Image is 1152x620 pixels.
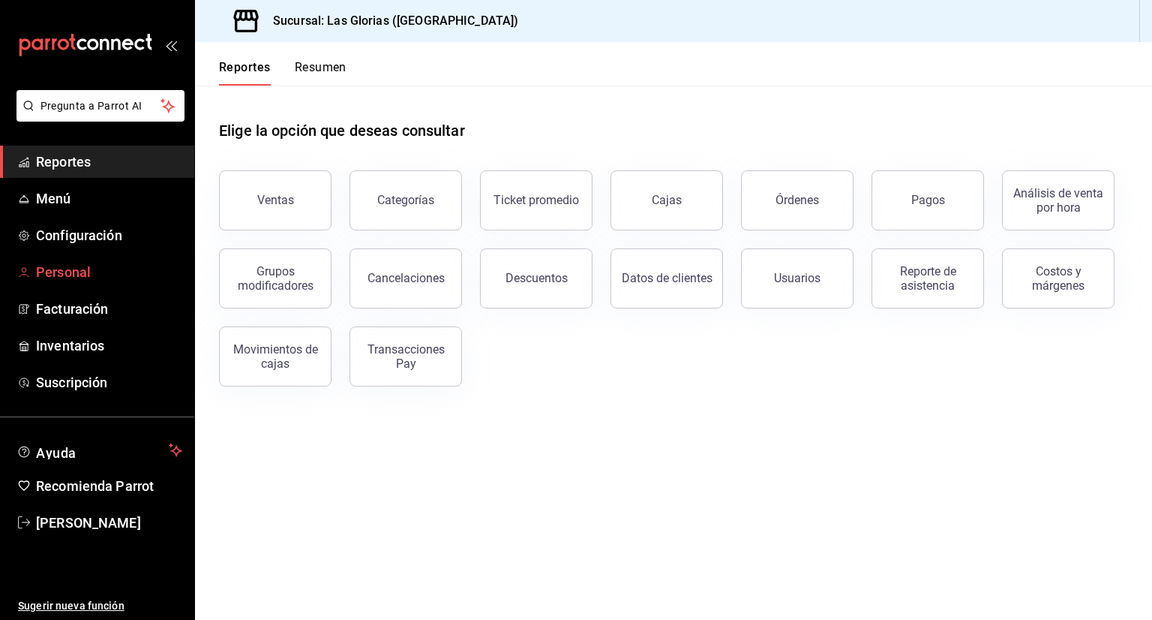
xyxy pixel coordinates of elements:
span: Suscripción [36,372,182,393]
span: Facturación [36,299,182,319]
button: Transacciones Pay [349,327,462,387]
button: Pagos [871,170,984,230]
span: Personal [36,262,182,282]
div: Transacciones Pay [359,342,452,371]
div: Ventas [257,193,294,207]
button: Grupos modificadores [219,248,331,308]
button: Costos y márgenes [1002,248,1114,308]
span: Ayuda [36,441,163,459]
button: Ticket promedio [480,170,592,230]
span: Menú [36,188,182,209]
span: [PERSON_NAME] [36,513,182,533]
div: Usuarios [774,271,820,285]
div: Categorías [377,193,434,207]
button: Pregunta a Parrot AI [16,90,184,122]
button: Órdenes [741,170,853,230]
span: Sugerir nueva función [18,598,182,614]
button: Usuarios [741,248,853,308]
div: Cancelaciones [367,271,445,285]
div: Costos y márgenes [1012,264,1105,293]
span: Reportes [36,152,182,172]
div: Reporte de asistencia [881,264,974,293]
div: Cajas [652,193,682,207]
button: Reportes [219,60,271,86]
div: Pagos [911,193,945,207]
button: Categorías [349,170,462,230]
div: Movimientos de cajas [229,342,322,371]
div: Datos de clientes [622,271,712,285]
div: Análisis de venta por hora [1012,186,1105,215]
h3: Sucursal: Las Glorias ([GEOGRAPHIC_DATA]) [261,12,518,30]
h1: Elige la opción que deseas consultar [219,119,465,142]
span: Pregunta a Parrot AI [40,98,161,114]
button: Descuentos [480,248,592,308]
button: Movimientos de cajas [219,327,331,387]
button: Resumen [295,60,346,86]
a: Pregunta a Parrot AI [10,109,184,125]
button: open_drawer_menu [165,39,177,51]
button: Ventas [219,170,331,230]
div: Órdenes [775,193,819,207]
span: Configuración [36,225,182,245]
div: navigation tabs [219,60,346,86]
div: Descuentos [505,271,568,285]
button: Cancelaciones [349,248,462,308]
span: Inventarios [36,336,182,356]
div: Ticket promedio [493,193,579,207]
button: Reporte de asistencia [871,248,984,308]
div: Grupos modificadores [229,264,322,293]
button: Análisis de venta por hora [1002,170,1114,230]
span: Recomienda Parrot [36,476,182,496]
button: Datos de clientes [610,248,723,308]
button: Cajas [610,170,723,230]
